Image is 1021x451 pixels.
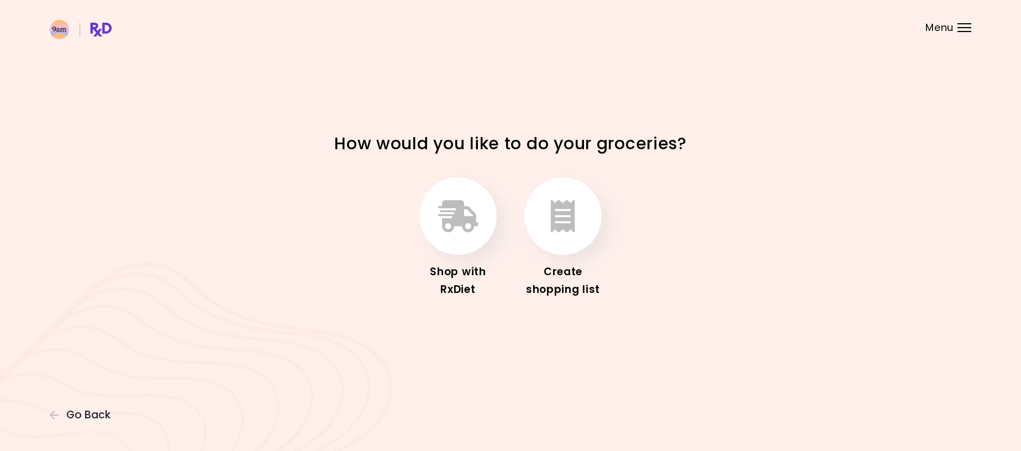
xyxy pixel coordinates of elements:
span: Menu [925,23,954,33]
div: Create shopping list [519,263,607,298]
button: Go Back [50,409,116,421]
div: Shop with RxDiet [414,263,502,298]
img: RxDiet [50,20,112,39]
span: Go Back [66,409,110,421]
h1: How would you like to do your groceries? [317,133,704,154]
